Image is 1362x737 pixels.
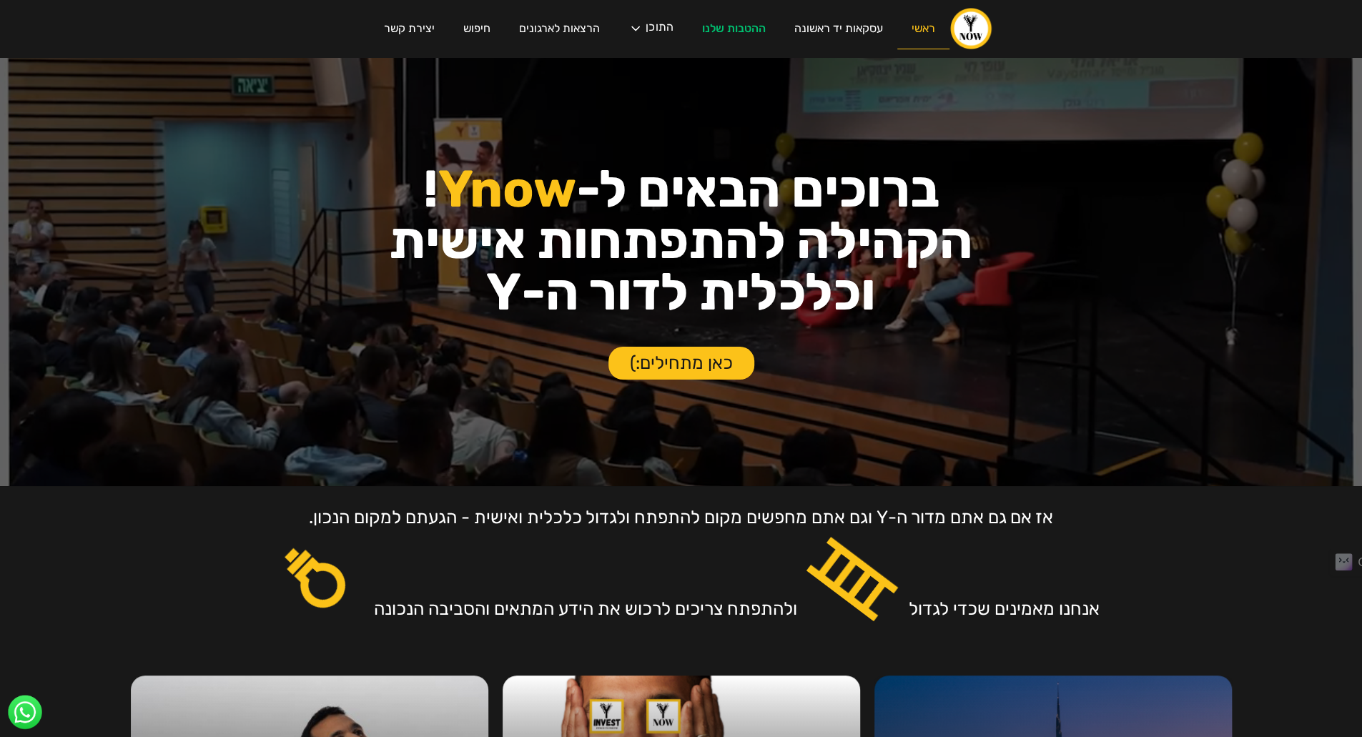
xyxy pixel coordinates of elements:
[438,159,576,219] span: Ynow
[449,9,505,49] a: חיפוש
[374,598,797,619] div: ולהתפתח צריכים לרכוש את הידע המתאים והסביבה הנכונה
[780,9,897,49] a: עסקאות יד ראשונה
[309,507,1100,619] div: אז אם גם אתם מדור ה-Y וגם אתם מחפשים מקום להתפתח ולגדול כלכלית ואישית - הגעתם למקום הנכון. אנחנו ...
[370,9,449,49] a: יצירת קשר
[949,7,992,50] a: home
[505,9,614,49] a: הרצאות לארגונים
[646,21,673,36] div: התוכן
[608,347,754,380] a: כאן מתחילים:)
[897,9,949,49] a: ראשי
[137,164,1226,318] h1: ברוכים הבאים ל- ! הקהילה להתפתחות אישית וכלכלית לדור ה-Y
[614,7,688,50] div: התוכן
[688,9,780,49] a: ההטבות שלנו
